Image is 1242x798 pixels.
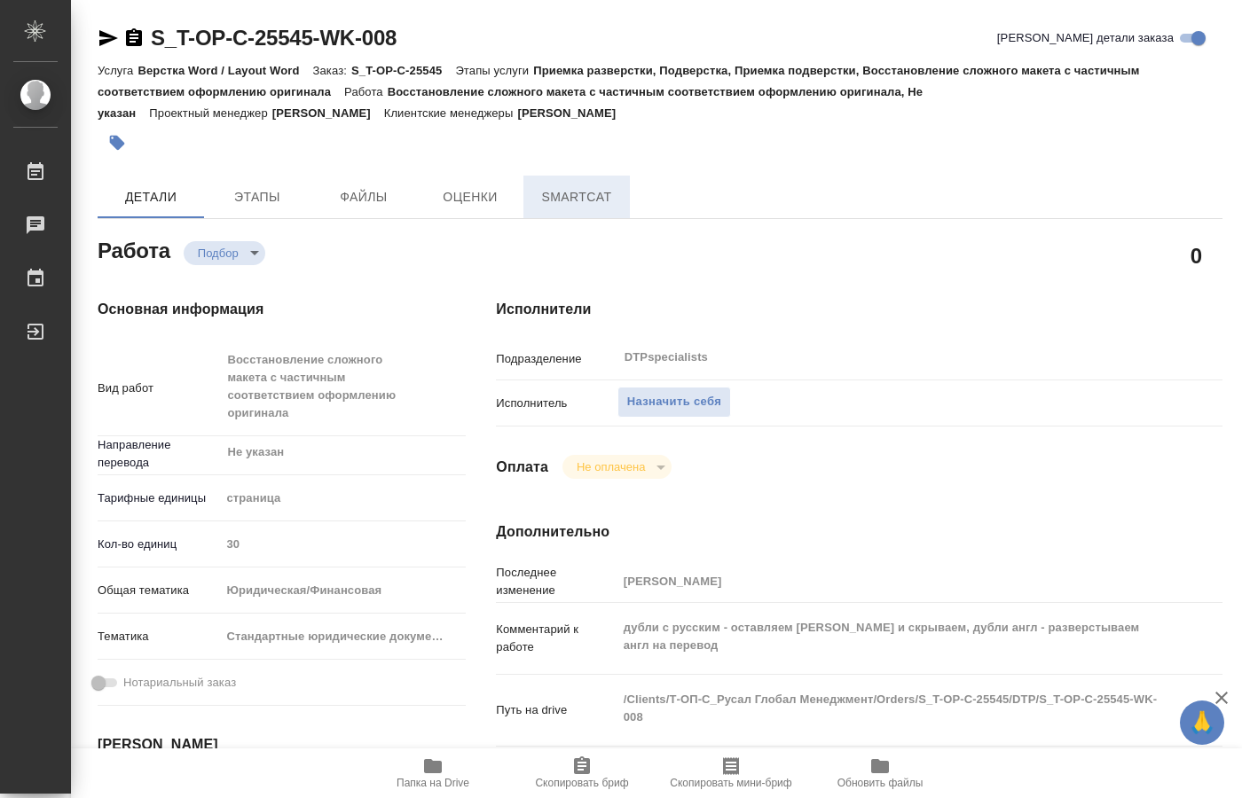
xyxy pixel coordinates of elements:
p: Кол-во единиц [98,536,220,553]
p: Общая тематика [98,582,220,599]
p: Тарифные единицы [98,489,220,507]
button: Обновить файлы [806,748,955,798]
button: Подбор [193,246,244,261]
h2: Работа [98,233,170,265]
p: Исполнитель [496,395,617,412]
button: 🙏 [1180,700,1224,745]
span: Файлы [321,186,406,208]
button: Скопировать ссылку для ЯМессенджера [98,27,119,49]
button: Скопировать мини-бриф [656,748,806,798]
span: SmartCat [534,186,619,208]
p: Этапы услуги [455,64,533,77]
span: Оценки [428,186,513,208]
button: Папка на Drive [358,748,507,798]
button: Назначить себя [617,387,731,418]
textarea: дубли с русским - оставляем [PERSON_NAME] и скрываем, дубли англ - разверстываем англ на перевод [617,613,1162,661]
p: [PERSON_NAME] [272,106,384,120]
p: Заказ: [313,64,351,77]
span: Назначить себя [627,392,721,412]
p: S_T-OP-C-25545 [351,64,455,77]
h2: 0 [1191,240,1202,270]
button: Добавить тэг [98,123,137,162]
div: Стандартные юридические документы, договоры, уставы [220,622,466,652]
h4: Дополнительно [496,521,1222,543]
p: Подразделение [496,350,617,368]
button: Скопировать бриф [507,748,656,798]
textarea: /Clients/Т-ОП-С_Русал Глобал Менеджмент/Orders/S_T-OP-C-25545/DTP/S_T-OP-C-25545-WK-008 [617,685,1162,732]
h4: Исполнители [496,299,1222,320]
input: Пустое поле [220,531,466,557]
div: Юридическая/Финансовая [220,575,466,606]
a: S_T-OP-C-25545-WK-008 [151,26,397,50]
span: Этапы [215,186,300,208]
p: Направление перевода [98,436,220,472]
p: Тематика [98,628,220,645]
h4: [PERSON_NAME] [98,734,425,755]
span: Детали [108,186,193,208]
h4: Оплата [496,457,548,478]
p: [PERSON_NAME] [517,106,629,120]
p: Проектный менеджер [149,106,271,120]
p: Последнее изменение [496,564,617,599]
button: Скопировать ссылку [123,27,145,49]
p: Услуга [98,64,138,77]
p: Верстка Word / Layout Word [138,64,312,77]
button: Не оплачена [571,459,650,474]
div: Подбор [184,241,265,265]
p: Вид работ [98,379,220,397]
span: 🙏 [1187,704,1217,741]
span: Папка на Drive [397,777,469,789]
span: Скопировать мини-бриф [670,777,791,789]
span: Обновить файлы [837,777,924,789]
div: Подбор [562,455,672,479]
p: Путь на drive [496,701,617,719]
p: Комментарий к работе [496,621,617,656]
div: страница [220,483,466,513]
span: [PERSON_NAME] детали заказа [997,29,1174,47]
span: Скопировать бриф [535,777,628,789]
p: Работа [344,85,388,98]
p: Клиентские менеджеры [384,106,518,120]
p: Восстановление сложного макета с частичным соответствием оформлению оригинала, Не указан [98,85,923,120]
p: Приемка разверстки, Подверстка, Приемка подверстки, Восстановление сложного макета с частичным со... [98,64,1140,98]
h4: Основная информация [98,299,425,320]
input: Пустое поле [617,568,1162,594]
span: Нотариальный заказ [123,674,236,692]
